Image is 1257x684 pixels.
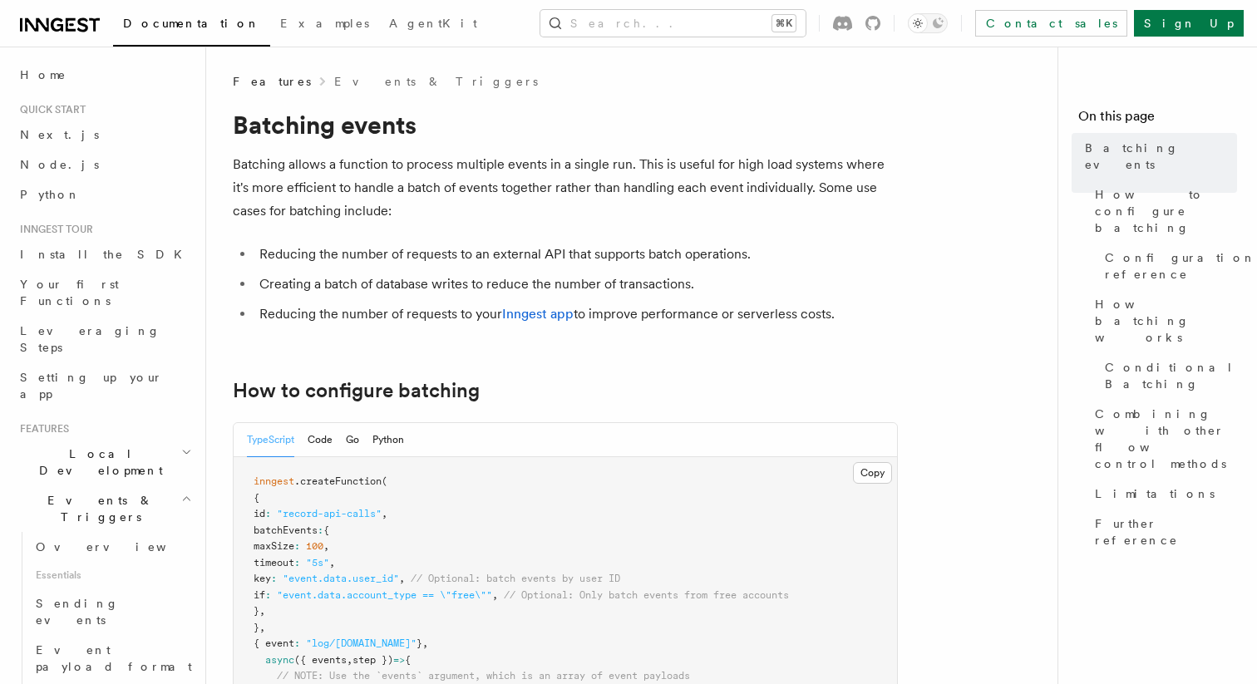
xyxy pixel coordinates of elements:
[540,10,806,37] button: Search...⌘K
[29,562,195,588] span: Essentials
[1134,10,1244,37] a: Sign Up
[254,573,271,584] span: key
[393,654,405,666] span: =>
[772,15,796,32] kbd: ⌘K
[347,654,352,666] span: ,
[975,10,1127,37] a: Contact sales
[422,637,428,649] span: ,
[504,589,789,601] span: // Optional: Only batch events from free accounts
[20,158,99,171] span: Node.js
[29,532,195,562] a: Overview
[20,66,67,83] span: Home
[346,423,359,457] button: Go
[254,303,898,326] li: Reducing the number of requests to your to improve performance or serverless costs.
[277,589,492,601] span: "event.data.account_type == \"free\""
[1098,243,1237,289] a: Configuration reference
[908,13,948,33] button: Toggle dark mode
[1098,352,1237,399] a: Conditional Batching
[283,573,399,584] span: "event.data.user_id"
[306,540,323,552] span: 100
[334,73,538,90] a: Events & Triggers
[254,540,294,552] span: maxSize
[20,128,99,141] span: Next.js
[265,589,271,601] span: :
[13,422,69,435] span: Features
[329,557,335,568] span: ,
[13,150,195,180] a: Node.js
[1095,186,1237,236] span: How to configure batching
[36,643,192,673] span: Event payload format
[254,605,259,617] span: }
[379,5,487,45] a: AgentKit
[13,362,195,409] a: Setting up your app
[265,508,271,519] span: :
[306,557,329,568] span: "5s"
[254,637,294,649] span: { event
[13,439,195,485] button: Local Development
[13,120,195,150] a: Next.js
[405,654,411,666] span: {
[1095,485,1215,502] span: Limitations
[113,5,270,47] a: Documentation
[306,637,417,649] span: "log/[DOMAIN_NAME]"
[254,273,898,296] li: Creating a batch of database writes to reduce the number of transactions.
[277,670,690,682] span: // NOTE: Use the `events` argument, which is an array of event payloads
[294,654,347,666] span: ({ events
[411,573,620,584] span: // Optional: batch events by user ID
[233,379,480,402] a: How to configure batching
[29,635,195,682] a: Event payload format
[13,316,195,362] a: Leveraging Steps
[1088,399,1237,479] a: Combining with other flow control methods
[271,573,277,584] span: :
[382,508,387,519] span: ,
[29,588,195,635] a: Sending events
[13,485,195,532] button: Events & Triggers
[277,508,382,519] span: "record-api-calls"
[20,248,192,261] span: Install the SDK
[853,462,892,484] button: Copy
[254,589,265,601] span: if
[323,524,329,536] span: {
[294,475,382,487] span: .createFunction
[417,637,422,649] span: }
[502,306,574,322] a: Inngest app
[13,103,86,116] span: Quick start
[233,110,898,140] h1: Batching events
[1088,509,1237,555] a: Further reference
[13,239,195,269] a: Install the SDK
[233,153,898,223] p: Batching allows a function to process multiple events in a single run. This is useful for high lo...
[1088,289,1237,352] a: How batching works
[20,188,81,201] span: Python
[36,597,119,627] span: Sending events
[13,60,195,90] a: Home
[1105,359,1237,392] span: Conditional Batching
[20,324,160,354] span: Leveraging Steps
[1088,479,1237,509] a: Limitations
[254,524,318,536] span: batchEvents
[294,557,300,568] span: :
[308,423,333,457] button: Code
[323,540,329,552] span: ,
[20,278,119,308] span: Your first Functions
[254,557,294,568] span: timeout
[13,492,181,525] span: Events & Triggers
[259,622,265,633] span: ,
[270,5,379,45] a: Examples
[399,573,405,584] span: ,
[1078,106,1237,133] h4: On this page
[123,17,260,30] span: Documentation
[13,445,181,479] span: Local Development
[259,605,265,617] span: ,
[20,371,163,401] span: Setting up your app
[294,637,300,649] span: :
[254,243,898,266] li: Reducing the number of requests to an external API that supports batch operations.
[254,492,259,504] span: {
[247,423,294,457] button: TypeScript
[36,540,207,554] span: Overview
[13,180,195,209] a: Python
[294,540,300,552] span: :
[254,475,294,487] span: inngest
[1095,515,1237,549] span: Further reference
[382,475,387,487] span: (
[254,622,259,633] span: }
